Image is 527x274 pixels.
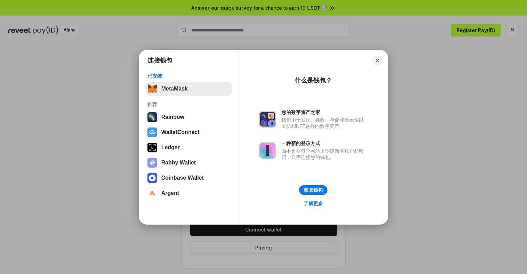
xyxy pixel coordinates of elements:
button: Close [373,56,382,65]
button: Coinbase Wallet [145,171,232,185]
img: svg+xml,%3Csvg%20width%3D%2228%22%20height%3D%2228%22%20viewBox%3D%220%200%2028%2028%22%20fill%3D... [147,188,157,198]
div: Argent [161,190,179,196]
div: 什么是钱包？ [295,76,332,85]
div: 一种新的登录方式 [281,140,367,147]
img: svg+xml,%3Csvg%20width%3D%2228%22%20height%3D%2228%22%20viewBox%3D%220%200%2028%2028%22%20fill%3D... [147,127,157,137]
div: 而不是在每个网站上创建新的账户和密码，只需连接您的钱包。 [281,148,367,160]
div: 推荐 [147,101,230,107]
img: svg+xml,%3Csvg%20fill%3D%22none%22%20height%3D%2233%22%20viewBox%3D%220%200%2035%2033%22%20width%... [147,84,157,94]
div: 您的数字资产之家 [281,109,367,115]
img: svg+xml,%3Csvg%20xmlns%3D%22http%3A%2F%2Fwww.w3.org%2F2000%2Fsvg%22%20fill%3D%22none%22%20viewBox... [259,142,276,159]
div: Rainbow [161,114,184,120]
button: Rainbow [145,110,232,124]
img: svg+xml,%3Csvg%20xmlns%3D%22http%3A%2F%2Fwww.w3.org%2F2000%2Fsvg%22%20width%3D%2228%22%20height%3... [147,143,157,152]
div: 获取钱包 [304,187,323,193]
div: 了解更多 [304,200,323,207]
img: svg+xml,%3Csvg%20xmlns%3D%22http%3A%2F%2Fwww.w3.org%2F2000%2Fsvg%22%20fill%3D%22none%22%20viewBox... [147,158,157,168]
div: 钱包用于发送、接收、存储和显示像以太坊和NFT这样的数字资产。 [281,117,367,129]
img: svg+xml,%3Csvg%20xmlns%3D%22http%3A%2F%2Fwww.w3.org%2F2000%2Fsvg%22%20fill%3D%22none%22%20viewBox... [259,111,276,127]
div: WalletConnect [161,129,200,135]
img: svg+xml,%3Csvg%20width%3D%22120%22%20height%3D%22120%22%20viewBox%3D%220%200%20120%20120%22%20fil... [147,112,157,122]
img: svg+xml,%3Csvg%20width%3D%2228%22%20height%3D%2228%22%20viewBox%3D%220%200%2028%2028%22%20fill%3D... [147,173,157,183]
h1: 连接钱包 [147,56,172,65]
a: 了解更多 [299,199,327,208]
button: WalletConnect [145,125,232,139]
button: MetaMask [145,82,232,96]
div: Rabby Wallet [161,160,196,166]
div: 已安装 [147,73,230,79]
button: Rabby Wallet [145,156,232,170]
div: Ledger [161,144,180,151]
button: Argent [145,186,232,200]
button: Ledger [145,141,232,154]
div: MetaMask [161,86,188,92]
button: 获取钱包 [299,185,327,195]
div: Coinbase Wallet [161,175,204,181]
